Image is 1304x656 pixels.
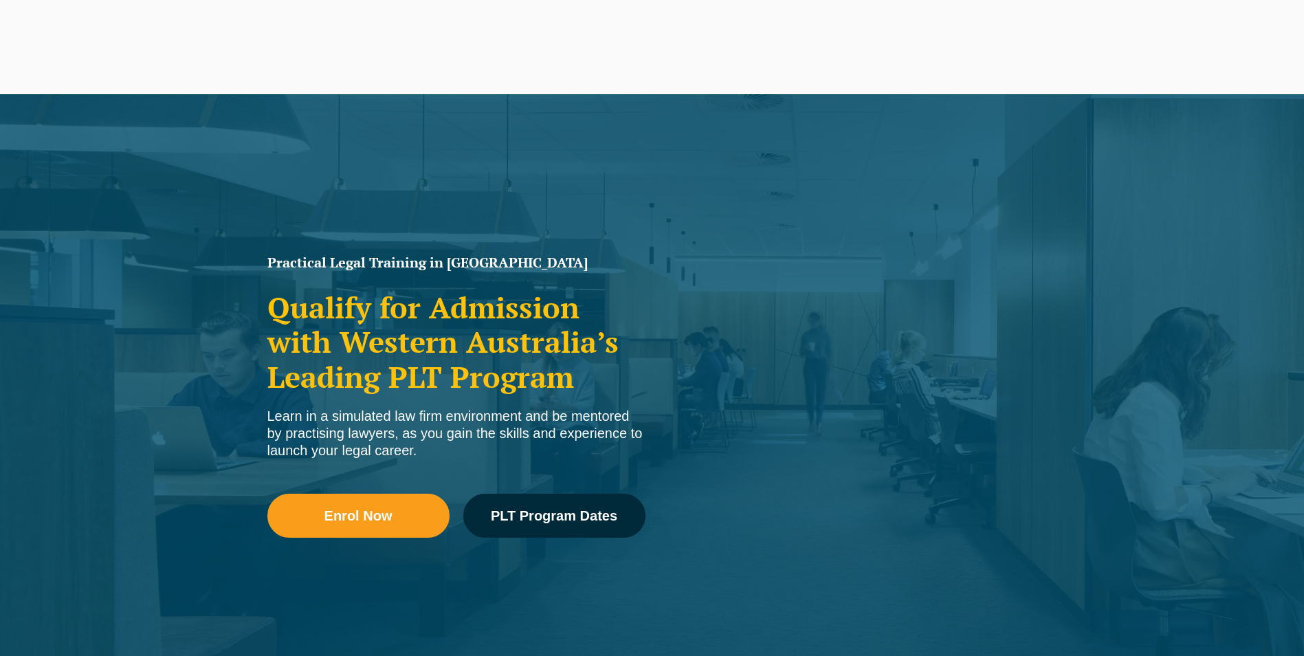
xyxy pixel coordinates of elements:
[267,408,645,459] div: Learn in a simulated law firm environment and be mentored by practising lawyers, as you gain the ...
[324,509,393,523] span: Enrol Now
[491,509,617,523] span: PLT Program Dates
[267,290,645,394] h2: Qualify for Admission with Western Australia’s Leading PLT Program
[267,494,450,538] a: Enrol Now
[463,494,645,538] a: PLT Program Dates
[267,256,645,270] h1: Practical Legal Training in [GEOGRAPHIC_DATA]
